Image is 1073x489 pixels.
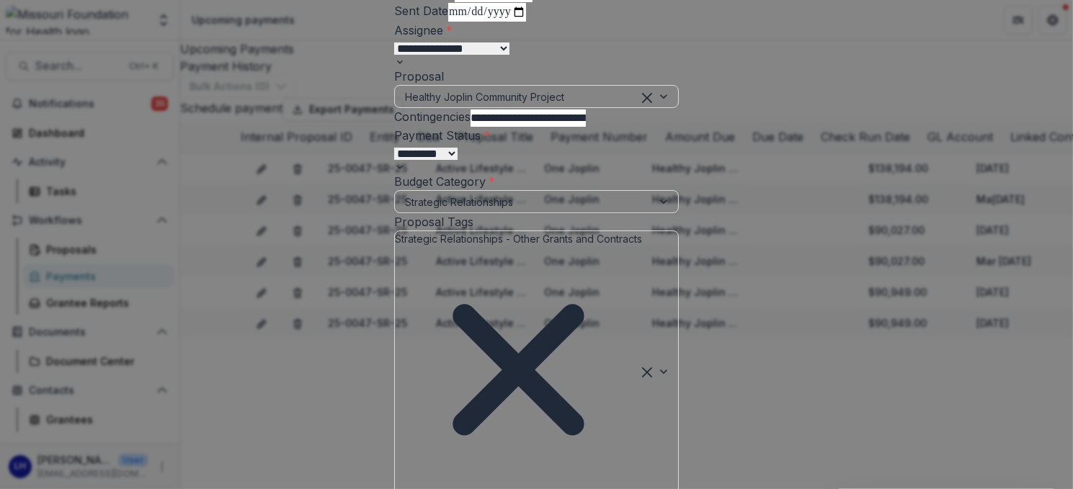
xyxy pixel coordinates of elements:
[395,233,642,245] span: Strategic Relationships - Other Grants and Contracts
[394,4,448,18] label: Sent Date
[394,109,471,124] label: Contingencies
[394,23,453,37] label: Assignee
[642,364,652,379] div: Clear selected options
[394,215,473,229] label: Proposal Tags
[394,174,495,189] label: Budget Category
[394,69,444,84] label: Proposal
[642,89,652,104] div: Clear selected options
[394,128,490,143] label: Payment Status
